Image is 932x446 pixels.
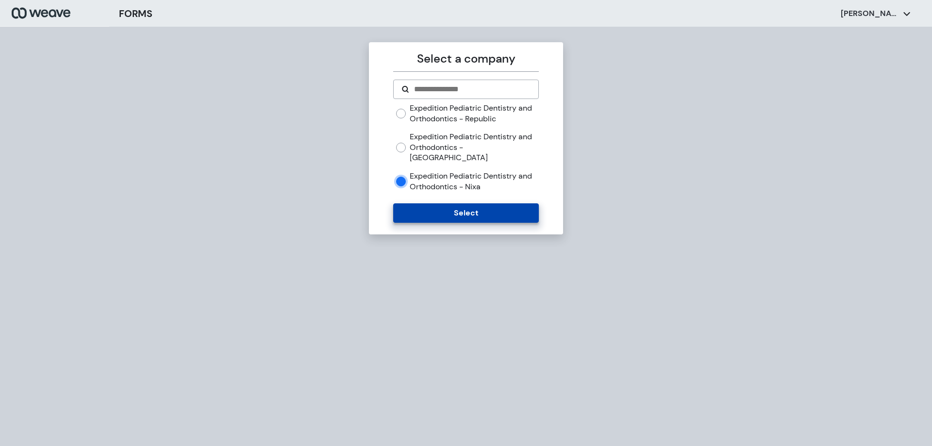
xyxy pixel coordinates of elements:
h3: FORMS [119,6,152,21]
input: Search [413,83,530,95]
label: Expedition Pediatric Dentistry and Orthodontics - [GEOGRAPHIC_DATA] [410,132,538,163]
label: Expedition Pediatric Dentistry and Orthodontics - Republic [410,103,538,124]
p: Select a company [393,50,538,67]
button: Select [393,203,538,223]
p: [PERSON_NAME] [841,8,899,19]
label: Expedition Pediatric Dentistry and Orthodontics - Nixa [410,171,538,192]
